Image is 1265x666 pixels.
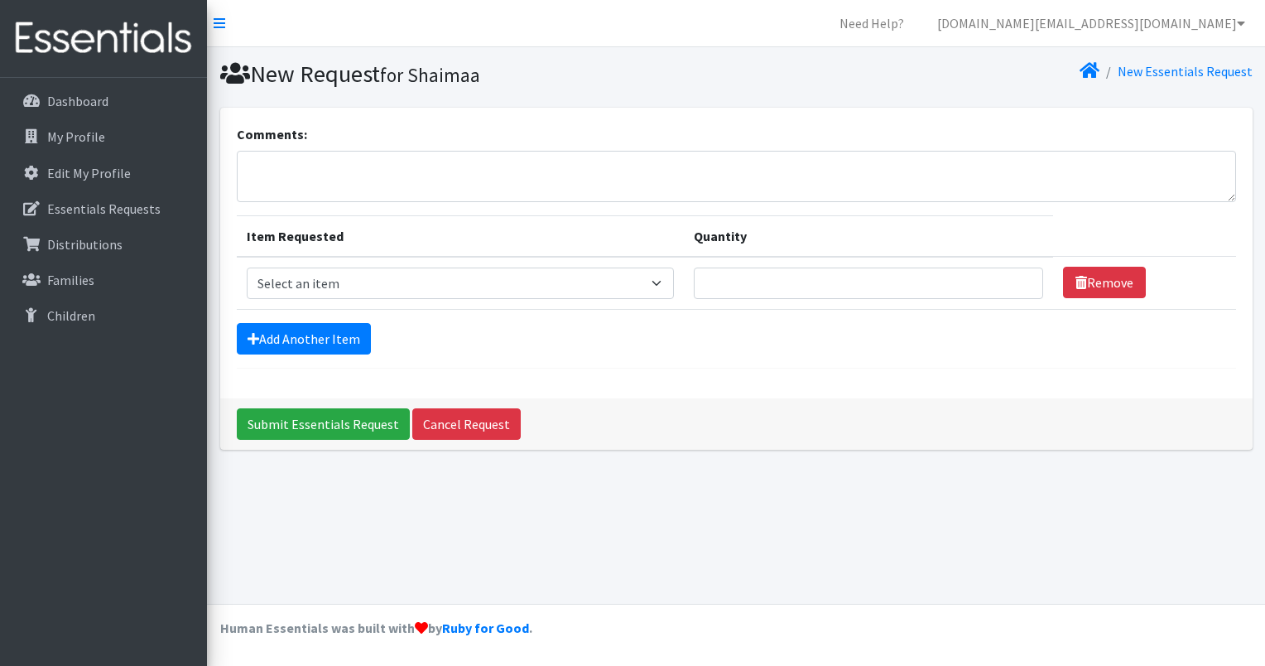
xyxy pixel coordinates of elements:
a: Ruby for Good [442,620,529,636]
p: Distributions [47,236,123,253]
small: for Shaimaa [380,63,480,87]
a: Families [7,263,200,297]
a: New Essentials Request [1118,63,1253,80]
p: Families [47,272,94,288]
a: Essentials Requests [7,192,200,225]
a: [DOMAIN_NAME][EMAIL_ADDRESS][DOMAIN_NAME] [924,7,1258,40]
p: Children [47,307,95,324]
th: Quantity [684,215,1053,257]
img: HumanEssentials [7,11,200,66]
p: Dashboard [47,93,108,109]
label: Comments: [237,124,307,144]
a: Add Another Item [237,323,371,355]
input: Submit Essentials Request [237,408,410,440]
p: Essentials Requests [47,200,161,217]
th: Item Requested [237,215,684,257]
a: Need Help? [826,7,917,40]
a: Edit My Profile [7,157,200,190]
a: Remove [1063,267,1146,298]
a: Cancel Request [412,408,521,440]
a: Children [7,299,200,332]
p: My Profile [47,128,105,145]
p: Edit My Profile [47,165,131,181]
h1: New Request [220,60,730,89]
a: Distributions [7,228,200,261]
a: My Profile [7,120,200,153]
strong: Human Essentials was built with by . [220,620,532,636]
a: Dashboard [7,84,200,118]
